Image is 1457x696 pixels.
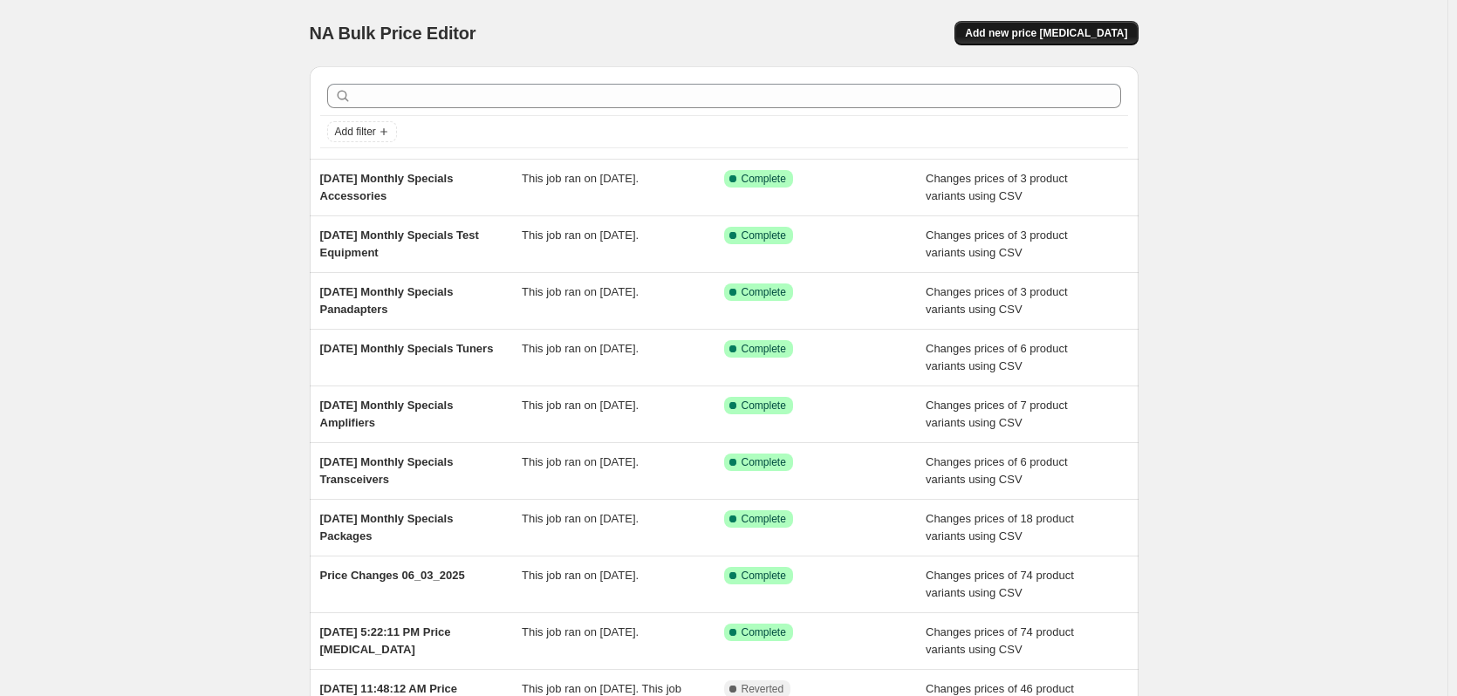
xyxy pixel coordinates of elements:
[522,455,639,468] span: This job ran on [DATE].
[742,682,784,696] span: Reverted
[327,121,397,142] button: Add filter
[522,569,639,582] span: This job ran on [DATE].
[926,455,1068,486] span: Changes prices of 6 product variants using CSV
[742,399,786,413] span: Complete
[926,512,1074,542] span: Changes prices of 18 product variants using CSV
[926,229,1068,259] span: Changes prices of 3 product variants using CSV
[742,342,786,356] span: Complete
[522,172,639,185] span: This job ran on [DATE].
[320,569,465,582] span: Price Changes 06_03_2025
[310,24,476,43] span: NA Bulk Price Editor
[522,285,639,298] span: This job ran on [DATE].
[320,172,454,202] span: [DATE] Monthly Specials Accessories
[320,399,454,429] span: [DATE] Monthly Specials Amplifiers
[335,125,376,139] span: Add filter
[742,625,786,639] span: Complete
[926,285,1068,316] span: Changes prices of 3 product variants using CSV
[522,399,639,412] span: This job ran on [DATE].
[742,569,786,583] span: Complete
[965,26,1127,40] span: Add new price [MEDICAL_DATA]
[522,342,639,355] span: This job ran on [DATE].
[320,512,454,542] span: [DATE] Monthly Specials Packages
[926,399,1068,429] span: Changes prices of 7 product variants using CSV
[954,21,1138,45] button: Add new price [MEDICAL_DATA]
[742,455,786,469] span: Complete
[320,229,479,259] span: [DATE] Monthly Specials Test Equipment
[926,625,1074,656] span: Changes prices of 74 product variants using CSV
[320,455,454,486] span: [DATE] Monthly Specials Transceivers
[742,285,786,299] span: Complete
[742,229,786,242] span: Complete
[320,342,494,355] span: [DATE] Monthly Specials Tuners
[522,229,639,242] span: This job ran on [DATE].
[320,625,451,656] span: [DATE] 5:22:11 PM Price [MEDICAL_DATA]
[320,285,454,316] span: [DATE] Monthly Specials Panadapters
[522,625,639,638] span: This job ran on [DATE].
[926,342,1068,372] span: Changes prices of 6 product variants using CSV
[742,172,786,186] span: Complete
[926,569,1074,599] span: Changes prices of 74 product variants using CSV
[742,512,786,526] span: Complete
[926,172,1068,202] span: Changes prices of 3 product variants using CSV
[522,512,639,525] span: This job ran on [DATE].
